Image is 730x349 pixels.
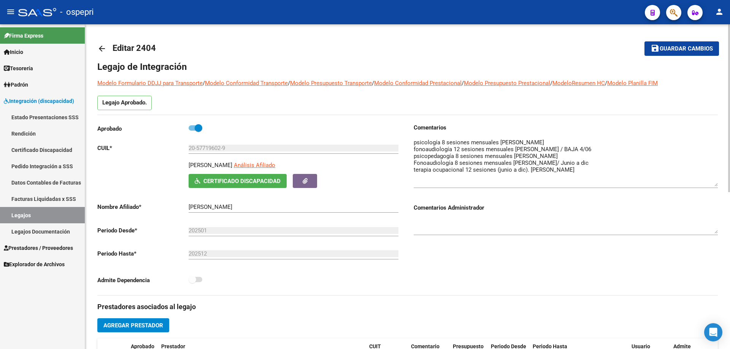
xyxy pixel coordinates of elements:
[189,161,232,169] p: [PERSON_NAME]
[414,204,718,212] h3: Comentarios Administrador
[189,174,287,188] button: Certificado Discapacidad
[97,44,106,53] mat-icon: arrow_back
[4,260,65,268] span: Explorador de Archivos
[704,323,722,341] div: Open Intercom Messenger
[97,125,189,133] p: Aprobado
[374,80,462,87] a: Modelo Conformidad Prestacional
[552,80,605,87] a: ModeloResumen HC
[97,318,169,332] button: Agregar Prestador
[607,80,658,87] a: Modelo Planilla FIM
[651,44,660,53] mat-icon: save
[4,97,74,105] span: Integración (discapacidad)
[414,123,718,132] h3: Comentarios
[103,322,163,329] span: Agregar Prestador
[660,46,713,52] span: Guardar cambios
[644,41,719,55] button: Guardar cambios
[97,80,203,87] a: Modelo Formulario DDJJ para Transporte
[97,96,152,110] p: Legajo Aprobado.
[4,48,23,56] span: Inicio
[97,276,189,284] p: Admite Dependencia
[4,244,73,252] span: Prestadores / Proveedores
[290,80,372,87] a: Modelo Presupuesto Transporte
[60,4,94,21] span: - ospepri
[6,7,15,16] mat-icon: menu
[203,178,281,185] span: Certificado Discapacidad
[715,7,724,16] mat-icon: person
[205,80,288,87] a: Modelo Conformidad Transporte
[97,302,718,312] h3: Prestadores asociados al legajo
[113,43,156,53] span: Editar 2404
[97,61,718,73] h1: Legajo de Integración
[97,203,189,211] p: Nombre Afiliado
[234,162,275,169] span: Análisis Afiliado
[4,81,28,89] span: Padrón
[4,64,33,73] span: Tesorería
[97,144,189,152] p: CUIL
[4,32,43,40] span: Firma Express
[97,226,189,235] p: Periodo Desde
[464,80,550,87] a: Modelo Presupuesto Prestacional
[97,250,189,258] p: Periodo Hasta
